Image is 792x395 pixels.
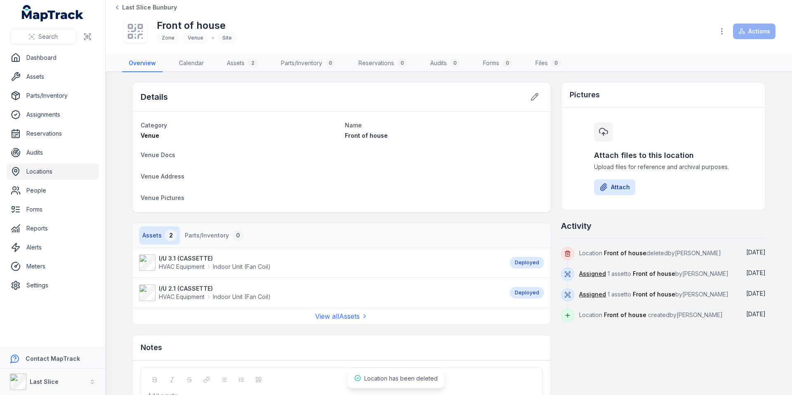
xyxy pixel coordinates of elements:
[579,270,728,277] span: 1 asset to by [PERSON_NAME]
[220,55,264,72] a: Assets2
[139,254,502,271] a: I/U 3.1 (CASSETTE)HVAC EquipmentIndoor Unit (Fan Coil)
[248,58,258,68] div: 2
[274,55,342,72] a: Parts/Inventory0
[570,89,600,101] h3: Pictures
[594,150,733,161] h3: Attach files to this location
[141,132,159,139] span: Venue
[141,173,184,180] span: Venue Address
[551,58,561,68] div: 0
[424,55,467,72] a: Audits0
[450,58,460,68] div: 0
[315,311,368,321] a: View allAssets
[22,5,84,21] a: MapTrack
[7,201,99,218] a: Forms
[141,194,184,201] span: Venue Pictures
[181,226,247,245] button: Parts/Inventory0
[579,249,721,256] span: Location deleted by [PERSON_NAME]
[561,220,592,232] h2: Activity
[10,29,76,45] button: Search
[213,263,271,271] span: Indoor Unit (Fan Coil)
[7,163,99,180] a: Locations
[141,342,162,353] h3: Notes
[7,125,99,142] a: Reservations
[7,258,99,275] a: Meters
[141,122,167,129] span: Category
[7,277,99,294] a: Settings
[7,220,99,237] a: Reports
[141,91,168,103] h2: Details
[114,3,177,12] a: Last Slice Bunbury
[746,310,766,317] span: [DATE]
[746,310,766,317] time: 06/10/2025, 3:19:35 pm
[232,230,244,241] div: 0
[746,249,766,256] span: [DATE]
[38,33,58,41] span: Search
[7,239,99,256] a: Alerts
[213,293,271,301] span: Indoor Unit (Fan Coil)
[7,106,99,123] a: Assignments
[122,55,163,72] a: Overview
[746,290,766,297] span: [DATE]
[7,182,99,199] a: People
[579,270,606,278] a: Assigned
[746,269,766,276] time: 10/10/2025, 9:32:52 am
[352,55,414,72] a: Reservations0
[594,179,635,195] button: Attach
[159,284,271,293] strong: I/U 2.1 (CASSETTE)
[7,68,99,85] a: Assets
[139,284,502,301] a: I/U 2.1 (CASSETTE)HVAC EquipmentIndoor Unit (Fan Coil)
[172,55,210,72] a: Calendar
[159,254,271,263] strong: I/U 3.1 (CASSETTE)
[476,55,519,72] a: Forms0
[7,49,99,66] a: Dashboard
[26,355,80,362] strong: Contact MapTrack
[397,58,407,68] div: 0
[746,269,766,276] span: [DATE]
[579,290,606,299] a: Assigned
[122,3,177,12] span: Last Slice Bunbury
[604,311,646,318] span: Front of house
[345,132,388,139] span: Front of house
[510,287,544,299] div: Deployed
[7,87,99,104] a: Parts/Inventory
[30,378,59,385] strong: Last Slice
[159,263,205,271] span: HVAC Equipment
[594,163,733,171] span: Upload files for reference and archival purposes.
[746,249,766,256] time: 10/10/2025, 11:08:54 am
[159,293,205,301] span: HVAC Equipment
[345,122,362,129] span: Name
[510,257,544,268] div: Deployed
[364,375,438,382] span: Location has been deleted
[746,290,766,297] time: 10/10/2025, 9:30:32 am
[141,151,175,158] span: Venue Docs
[188,35,203,41] span: Venue
[604,249,646,256] span: Front of house
[217,32,237,44] div: Site
[633,291,675,298] span: Front of house
[579,291,728,298] span: 1 asset to by [PERSON_NAME]
[7,144,99,161] a: Audits
[529,55,568,72] a: Files0
[633,270,675,277] span: Front of house
[157,32,179,44] div: Zone
[325,58,335,68] div: 0
[502,58,512,68] div: 0
[165,230,177,241] div: 2
[139,226,180,245] button: Assets2
[157,19,237,32] h1: Front of house
[579,311,723,318] span: Location created by [PERSON_NAME]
